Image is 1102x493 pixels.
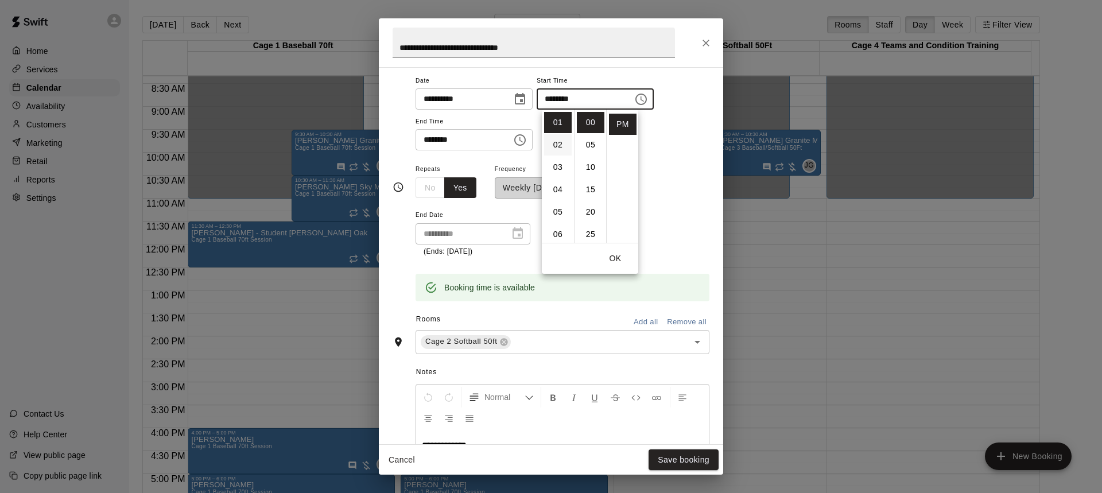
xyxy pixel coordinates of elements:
button: Justify Align [460,407,479,428]
svg: Timing [393,181,404,193]
button: Choose time, selected time is 1:00 PM [630,88,653,111]
button: Formatting Options [464,387,538,407]
button: Remove all [664,313,709,331]
button: Undo [418,387,438,407]
span: Start Time [537,73,654,89]
button: Save booking [649,449,719,471]
button: Open [689,334,705,350]
button: OK [597,248,634,269]
button: Format Strikethrough [606,387,625,407]
li: 10 minutes [577,157,604,178]
li: 4 hours [544,179,572,200]
div: Cage 2 Softball 50ft [421,335,511,349]
ul: Select meridiem [606,110,638,243]
li: 6 hours [544,224,572,245]
span: End Date [416,208,530,223]
li: 3 hours [544,157,572,178]
span: Repeats [416,162,486,177]
button: Left Align [673,387,692,407]
button: Yes [444,177,476,199]
span: Normal [484,391,525,403]
li: 25 minutes [577,224,604,245]
span: Rooms [416,315,441,323]
button: Add all [627,313,664,331]
span: End Time [416,114,533,130]
button: Format Underline [585,387,604,407]
li: 1 hours [544,112,572,133]
li: 15 minutes [577,179,604,200]
span: Cage 2 Softball 50ft [421,336,502,347]
p: (Ends: [DATE]) [424,246,522,258]
span: Notes [416,363,709,382]
span: Date [416,73,533,89]
button: Format Bold [544,387,563,407]
div: outlined button group [416,177,476,199]
ul: Select hours [542,110,574,243]
button: Choose date, selected date is Sep 18, 2025 [509,88,531,111]
button: Cancel [383,449,420,471]
li: PM [609,114,637,135]
li: 2 hours [544,134,572,156]
ul: Select minutes [574,110,606,243]
li: 5 minutes [577,134,604,156]
button: Close [696,33,716,53]
button: Insert Code [626,387,646,407]
button: Choose time, selected time is 2:00 PM [509,129,531,152]
li: 5 hours [544,201,572,223]
button: Insert Link [647,387,666,407]
span: Frequency [495,162,579,177]
button: Format Italics [564,387,584,407]
li: 0 minutes [577,112,604,133]
button: Right Align [439,407,459,428]
div: Booking time is available [444,277,535,298]
svg: Rooms [393,336,404,348]
button: Center Align [418,407,438,428]
li: 20 minutes [577,201,604,223]
button: Redo [439,387,459,407]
